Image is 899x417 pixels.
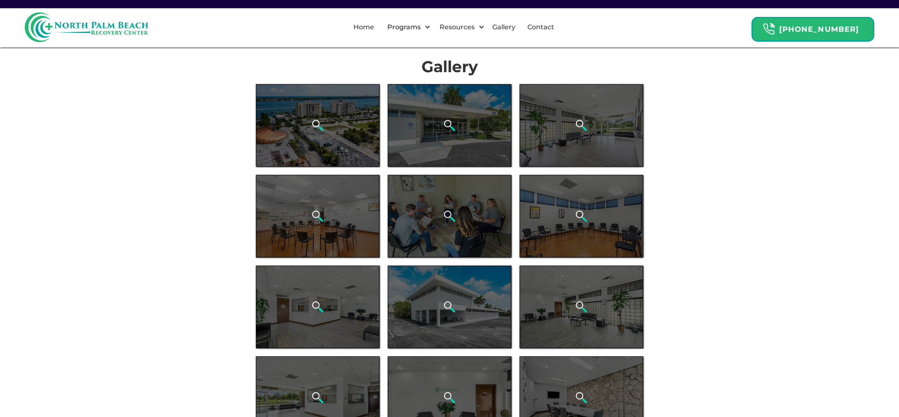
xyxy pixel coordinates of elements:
a: open lightbox [520,84,643,167]
img: Header Calendar Icons [763,23,775,35]
div: Programs [380,14,433,40]
a: open lightbox [256,175,379,257]
a: open lightbox [388,84,511,167]
h1: Gallery [256,58,643,76]
a: Gallery [487,14,520,40]
a: Header Calendar Icons[PHONE_NUMBER] [752,13,874,42]
a: Home [349,14,379,40]
div: Programs [385,22,423,32]
a: Contact [522,14,559,40]
div: Resources [433,14,487,40]
a: open lightbox [520,266,643,348]
a: open lightbox [388,175,511,257]
a: open lightbox [256,266,379,348]
a: open lightbox [256,84,379,167]
a: open lightbox [388,266,511,348]
a: open lightbox [520,175,643,257]
div: Resources [438,22,477,32]
strong: [PHONE_NUMBER] [779,25,859,34]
